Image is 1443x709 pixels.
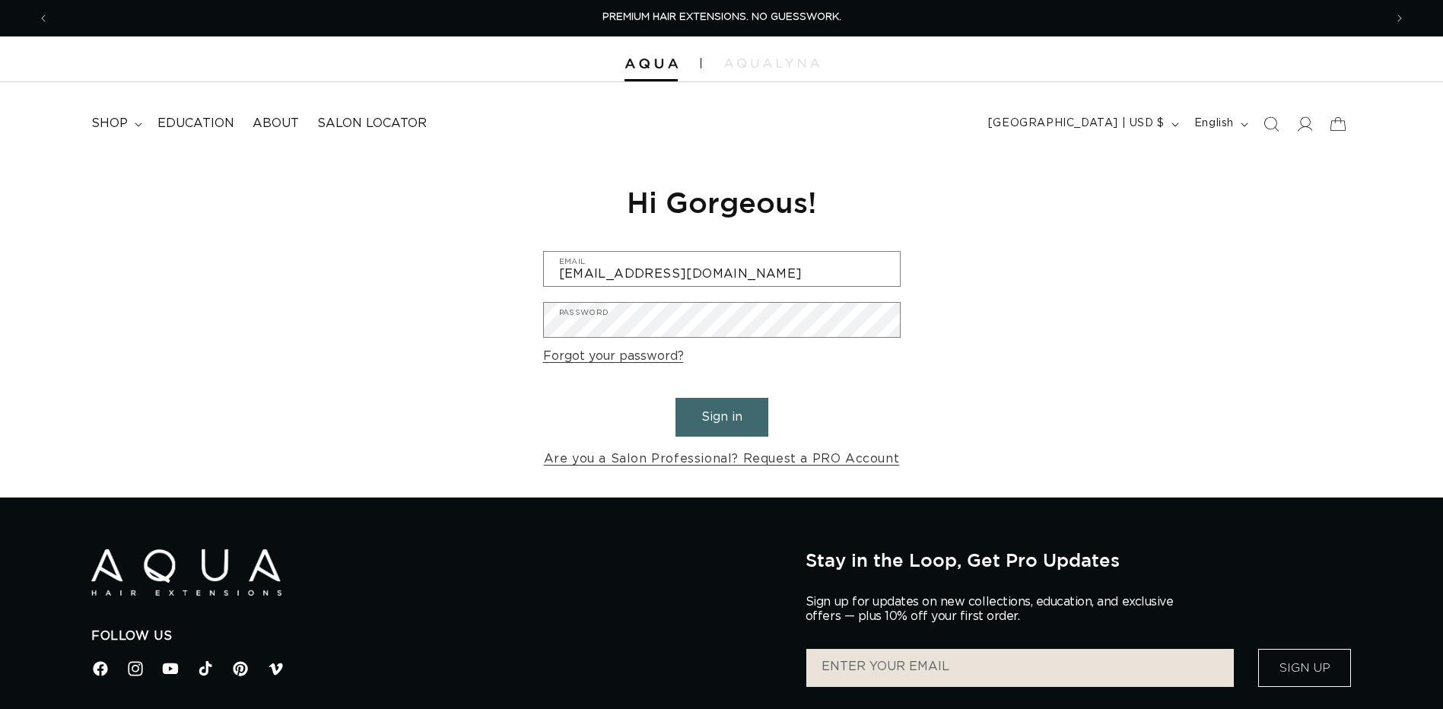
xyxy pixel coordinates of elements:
[27,4,60,33] button: Previous announcement
[806,649,1234,687] input: ENTER YOUR EMAIL
[317,116,427,132] span: Salon Locator
[988,116,1165,132] span: [GEOGRAPHIC_DATA] | USD $
[148,107,243,141] a: Education
[675,398,768,437] button: Sign in
[91,116,128,132] span: shop
[243,107,308,141] a: About
[806,549,1352,571] h2: Stay in the Loop, Get Pro Updates
[91,628,783,644] h2: Follow Us
[308,107,436,141] a: Salon Locator
[1194,116,1234,132] span: English
[979,110,1185,138] button: [GEOGRAPHIC_DATA] | USD $
[157,116,234,132] span: Education
[253,116,299,132] span: About
[543,183,901,221] h1: Hi Gorgeous!
[544,448,900,470] a: Are you a Salon Professional? Request a PRO Account
[1258,649,1351,687] button: Sign Up
[625,59,678,69] img: Aqua Hair Extensions
[1383,4,1416,33] button: Next announcement
[544,252,900,286] input: Email
[91,549,281,596] img: Aqua Hair Extensions
[602,12,841,22] span: PREMIUM HAIR EXTENSIONS. NO GUESSWORK.
[806,595,1186,624] p: Sign up for updates on new collections, education, and exclusive offers — plus 10% off your first...
[724,59,819,68] img: aqualyna.com
[543,345,684,367] a: Forgot your password?
[1185,110,1254,138] button: English
[82,107,148,141] summary: shop
[1254,107,1288,141] summary: Search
